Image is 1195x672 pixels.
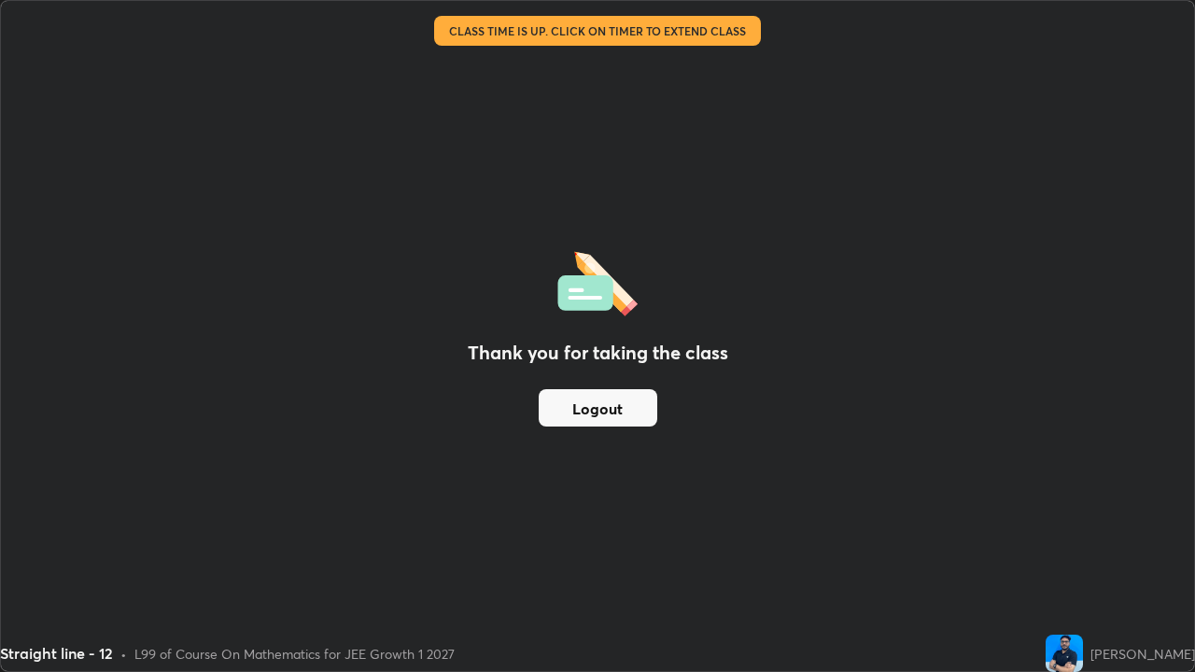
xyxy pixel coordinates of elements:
[134,644,455,664] div: L99 of Course On Mathematics for JEE Growth 1 2027
[120,644,127,664] div: •
[539,389,657,427] button: Logout
[557,245,638,316] img: offlineFeedback.1438e8b3.svg
[468,339,728,367] h2: Thank you for taking the class
[1090,644,1195,664] div: [PERSON_NAME]
[1046,635,1083,672] img: ab24a058a92a4a82a9f905d27f7b9411.jpg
